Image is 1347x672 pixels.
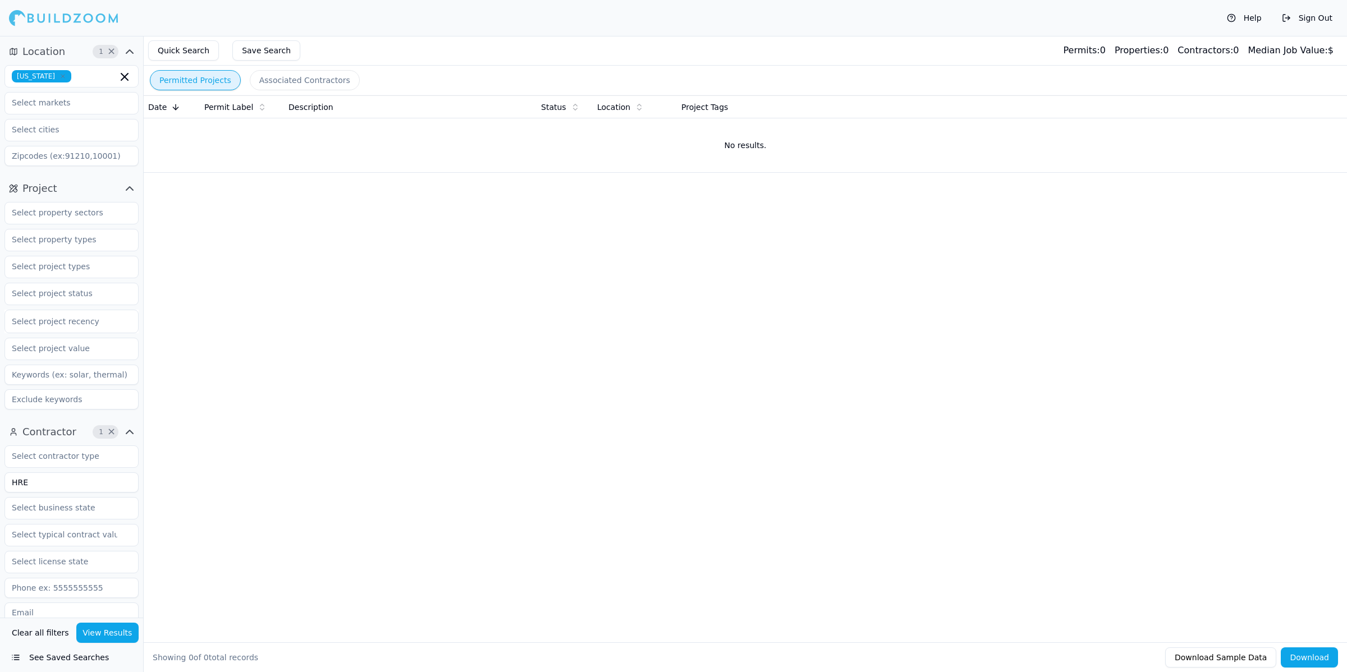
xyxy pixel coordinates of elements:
span: Permit Label [204,102,253,113]
span: Project [22,181,57,196]
button: Sign Out [1276,9,1338,27]
input: Select license state [5,551,124,572]
input: Keywords (ex: solar, thermal) [4,365,139,385]
span: Status [541,102,566,113]
input: Select project value [5,338,124,358]
input: Select property sectors [5,202,124,223]
span: Date [148,102,167,113]
button: Save Search [232,40,300,61]
button: Permitted Projects [150,70,241,90]
span: Location [597,102,630,113]
span: Description [288,102,333,113]
span: [US_STATE] [12,70,71,82]
button: Project [4,179,139,197]
span: Clear Location filters [107,49,116,54]
div: 0 [1115,44,1169,57]
input: Zipcodes (ex:91210,10001) [4,146,139,166]
input: Select typical contract value [5,524,124,545]
span: Contractors: [1178,45,1233,56]
span: Location [22,44,65,59]
span: Project Tags [681,102,728,113]
span: 0 [204,653,209,662]
span: 1 [95,426,107,438]
input: Select markets [5,93,124,113]
span: Clear Contractor filters [107,429,116,435]
button: Contractor1Clear Contractor filters [4,423,139,441]
button: See Saved Searches [4,647,139,668]
button: Location1Clear Location filters [4,43,139,61]
input: Exclude keywords [4,389,139,409]
input: Email [4,602,139,623]
span: 1 [95,46,107,57]
button: Quick Search [148,40,219,61]
div: Showing of total records [153,652,258,663]
input: Select project status [5,283,124,303]
button: Help [1221,9,1267,27]
td: No results. [144,118,1347,172]
span: Properties: [1115,45,1163,56]
button: View Results [76,623,139,643]
input: Select property types [5,229,124,250]
button: Associated Contractors [250,70,360,90]
input: Select project types [5,256,124,277]
div: $ [1248,44,1334,57]
input: Business name [4,472,139,493]
input: Phone ex: 5555555555 [4,578,139,598]
span: Permits: [1063,45,1099,56]
input: Select cities [5,119,124,140]
input: Select business state [5,498,124,518]
button: Download Sample Data [1165,647,1276,668]
input: Select contractor type [5,446,124,466]
button: Clear all filters [9,623,72,643]
span: Contractor [22,424,76,440]
div: 0 [1063,44,1105,57]
div: 0 [1178,44,1239,57]
button: Download [1281,647,1338,668]
span: 0 [189,653,194,662]
span: Median Job Value: [1248,45,1327,56]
